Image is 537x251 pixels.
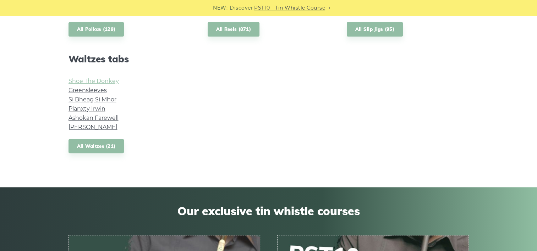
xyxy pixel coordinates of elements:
span: Our exclusive tin whistle courses [69,204,469,218]
a: Greensleeves [69,87,107,94]
span: Discover [230,4,253,12]
a: All Polkas (129) [69,22,124,37]
a: All Slip Jigs (95) [347,22,403,37]
h2: Waltzes tabs [69,54,191,65]
a: Ashokan Farewell [69,115,119,121]
a: All Reels (871) [208,22,260,37]
a: [PERSON_NAME] [69,124,117,130]
a: Shoe The Donkey [69,78,119,84]
a: PST10 - Tin Whistle Course [254,4,325,12]
a: Si­ Bheag Si­ Mhor [69,96,116,103]
a: Planxty Irwin [69,105,105,112]
span: NEW: [213,4,228,12]
a: All Waltzes (21) [69,139,124,154]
